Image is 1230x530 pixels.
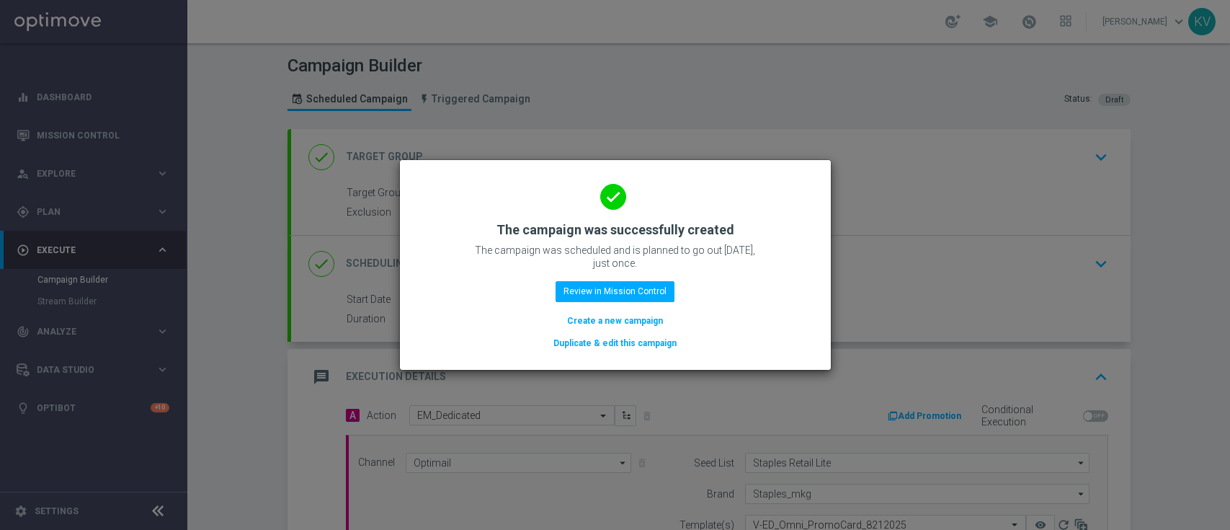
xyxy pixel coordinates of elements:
[556,281,674,301] button: Review in Mission Control
[471,244,759,270] p: The campaign was scheduled and is planned to go out [DATE], just once.
[600,184,626,210] i: done
[496,221,734,239] h2: The campaign was successfully created
[566,313,664,329] button: Create a new campaign
[552,335,678,351] button: Duplicate & edit this campaign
